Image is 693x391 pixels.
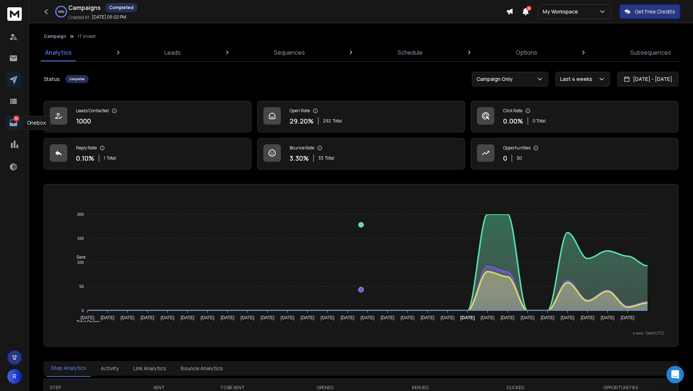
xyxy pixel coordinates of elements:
[140,315,154,320] tspan: [DATE]
[105,3,138,12] div: Completed
[501,315,514,320] tspan: [DATE]
[460,315,475,320] tspan: [DATE]
[398,48,423,57] p: Schedule
[81,308,84,313] tspan: 0
[393,44,427,61] a: Schedule
[543,8,581,15] p: My Workspace
[270,44,309,61] a: Sequences
[471,138,678,169] a: Opportunities0$0
[58,9,64,14] p: 100 %
[511,44,542,61] a: Options
[41,44,76,61] a: Analytics
[44,34,66,39] button: Campaign
[77,212,84,216] tspan: 200
[601,315,614,320] tspan: [DATE]
[290,108,310,114] p: Open Rate
[71,255,85,260] span: Sent
[626,44,676,61] a: Subsequences
[176,360,227,376] button: Bounce Analytics
[630,48,671,57] p: Subsequences
[22,116,51,130] div: Onebox
[68,3,101,12] h1: Campaigns
[325,155,334,161] span: Total
[441,315,454,320] tspan: [DATE]
[79,284,84,289] tspan: 50
[503,153,507,163] p: 0
[257,101,465,132] a: Open Rate29.20%292Total
[332,118,342,124] span: Total
[160,315,174,320] tspan: [DATE]
[45,48,72,57] p: Analytics
[120,315,134,320] tspan: [DATE]
[274,48,305,57] p: Sequences
[7,369,22,384] button: R
[77,260,84,265] tspan: 100
[280,315,294,320] tspan: [DATE]
[517,155,522,161] p: $ 0
[477,75,515,83] p: Campaign Only
[104,155,105,161] span: 1
[320,315,334,320] tspan: [DATE]
[503,145,530,151] p: Opportunities
[561,315,574,320] tspan: [DATE]
[290,153,309,163] p: 3.30 %
[526,6,531,11] span: 10
[6,116,21,130] a: 34
[129,360,171,376] button: Link Analytics
[290,116,314,126] p: 29.20 %
[581,315,594,320] tspan: [DATE]
[290,145,314,151] p: Bounce Rate
[381,315,394,320] tspan: [DATE]
[78,34,96,39] p: IT invest
[76,108,109,114] p: Leads Contacted
[421,315,434,320] tspan: [DATE]
[76,116,91,126] p: 1000
[56,331,666,336] p: x-axis : Date(UTC)
[76,145,97,151] p: Reply Rate
[240,315,254,320] tspan: [DATE]
[44,75,61,83] p: Status:
[76,153,94,163] p: 0.10 %
[323,118,331,124] span: 292
[13,116,19,121] p: 34
[318,155,323,161] span: 33
[107,155,116,161] span: Total
[541,315,554,320] tspan: [DATE]
[620,4,680,19] button: Get Free Credits
[92,14,126,20] p: [DATE] 05:02 PM
[516,48,537,57] p: Options
[160,44,185,61] a: Leads
[260,315,274,320] tspan: [DATE]
[621,315,634,320] tspan: [DATE]
[100,315,114,320] tspan: [DATE]
[560,75,595,83] p: Last 4 weeks
[503,116,523,126] p: 0.00 %
[44,101,251,132] a: Leads Contacted1000
[200,315,214,320] tspan: [DATE]
[65,75,89,83] div: Completed
[68,15,90,20] p: Created At:
[257,138,465,169] a: Bounce Rate3.30%33Total
[503,108,522,114] p: Click Rate
[47,360,91,377] button: Step Analytics
[180,315,194,320] tspan: [DATE]
[361,315,374,320] tspan: [DATE]
[481,315,494,320] tspan: [DATE]
[635,8,675,15] p: Get Free Credits
[401,315,414,320] tspan: [DATE]
[164,48,181,57] p: Leads
[666,366,684,383] div: Open Intercom Messenger
[521,315,534,320] tspan: [DATE]
[77,236,84,241] tspan: 150
[80,315,94,320] tspan: [DATE]
[300,315,314,320] tspan: [DATE]
[220,315,234,320] tspan: [DATE]
[96,360,123,376] button: Activity
[340,315,354,320] tspan: [DATE]
[471,101,678,132] a: Click Rate0.00%0 Total
[44,138,251,169] a: Reply Rate0.10%1Total
[533,118,546,124] p: 0 Total
[71,320,100,325] span: Total Opens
